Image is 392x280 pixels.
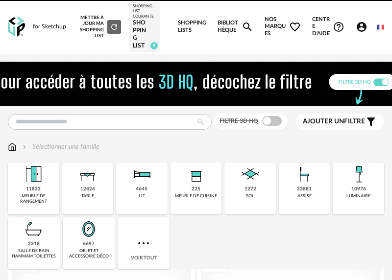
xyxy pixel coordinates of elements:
span: Filter icon [365,116,377,128]
div: objet et accessoire déco [66,248,112,259]
div: 2318 [28,241,40,247]
div: Sélectionner une famille [21,142,99,152]
a: Shopping List courante Shopping list 8 [133,4,156,50]
span: filtre [303,117,365,126]
img: Rangement.png [184,163,208,186]
span: Help Circle Outline icon [333,21,344,33]
div: sol [246,193,254,199]
img: fr [377,23,384,31]
img: Miroir.png [77,217,100,241]
span: Filtre 3D HQ [220,118,258,124]
div: table [81,193,94,199]
div: salle de bain hammam toilettes [11,248,57,259]
div: luminaire [346,193,370,199]
img: Luminaire.png [347,163,370,186]
div: 12424 [80,186,95,192]
div: for Sketchup [33,23,66,31]
span: Magnify icon [242,21,253,33]
button: Ajouter unfiltre Filter icon [295,114,384,130]
img: Meuble%20de%20rangement.png [22,163,45,186]
div: 1272 [245,186,256,192]
img: Table.png [76,163,99,186]
div: Shopping List courante [133,4,156,19]
div: assise [297,193,312,199]
img: OXP [8,17,25,37]
span: Ajouter un [303,118,344,125]
span: Heart Outline icon [289,21,301,33]
div: Mettre à jour ma Shopping List [77,15,121,39]
div: meuble de cuisine [175,193,217,199]
div: Voir tout [118,217,170,269]
div: 4645 [136,186,147,192]
img: Salle%20de%20bain.png [22,217,46,241]
span: Refresh icon [110,24,119,29]
span: 8 [150,42,158,49]
img: svg+xml;base64,PHN2ZyB3aWR0aD0iMTYiIGhlaWdodD0iMTciIHZpZXdCb3g9IjAgMCAxNiAxNyIgZmlsbD0ibm9uZSIgeG... [8,142,17,152]
div: 6697 [83,241,95,247]
img: Sol.png [239,163,262,186]
img: more.7b13dc1.svg [136,235,151,251]
img: Literie.png [130,163,153,186]
img: svg+xml;base64,PHN2ZyB3aWR0aD0iMTYiIGhlaWdodD0iMTYiIHZpZXdCb3g9IjAgMCAxNiAxNiIgZmlsbD0ibm9uZSIgeG... [21,142,28,152]
div: Shopping list [133,19,156,49]
div: 225 [192,186,200,192]
div: 11832 [26,186,41,192]
span: Account Circle icon [356,21,372,33]
div: meuble de rangement [11,193,56,205]
span: Centre d'aideHelp Circle Outline icon [312,16,344,38]
div: 10976 [351,186,366,192]
img: Assise.png [293,163,316,186]
div: 33881 [297,186,312,192]
span: Account Circle icon [356,21,367,33]
div: lit [139,193,145,199]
